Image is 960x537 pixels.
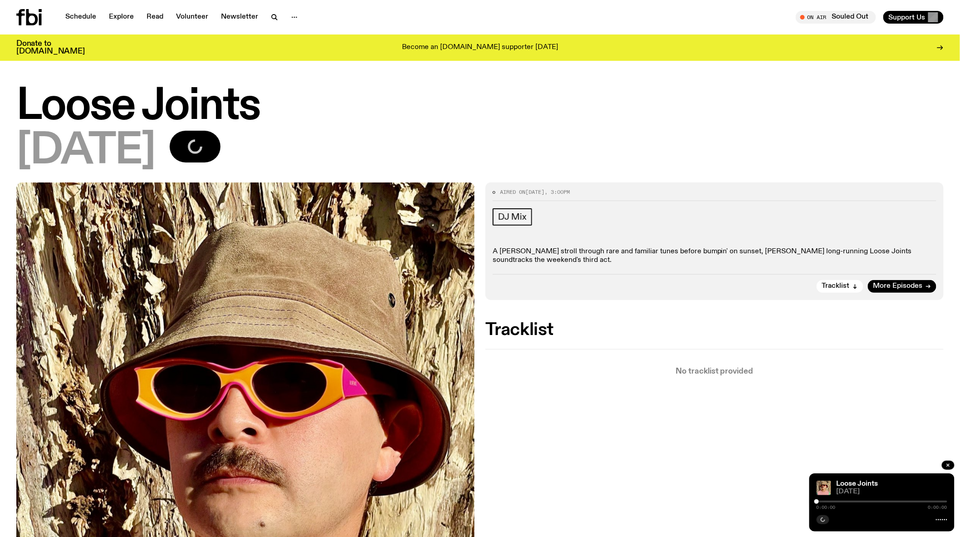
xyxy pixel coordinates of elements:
[928,505,947,510] span: 0:00:00
[60,11,102,24] a: Schedule
[402,44,558,52] p: Become an [DOMAIN_NAME] supporter [DATE]
[485,322,944,338] h2: Tracklist
[796,11,876,24] button: On AirSouled Out
[485,368,944,375] p: No tracklist provided
[868,280,936,293] a: More Episodes
[498,212,527,222] span: DJ Mix
[873,283,923,290] span: More Episodes
[817,481,831,495] img: Tyson stands in front of a paperbark tree wearing orange sunglasses, a suede bucket hat and a pin...
[141,11,169,24] a: Read
[822,283,850,290] span: Tracklist
[525,188,544,196] span: [DATE]
[544,188,570,196] span: , 3:00pm
[837,480,878,488] a: Loose Joints
[889,13,926,21] span: Support Us
[16,40,85,55] h3: Donate to [DOMAIN_NAME]
[493,208,532,226] a: DJ Mix
[500,188,525,196] span: Aired on
[837,488,947,495] span: [DATE]
[883,11,944,24] button: Support Us
[103,11,139,24] a: Explore
[171,11,214,24] a: Volunteer
[817,505,836,510] span: 0:00:00
[16,86,944,127] h1: Loose Joints
[493,247,936,265] p: A [PERSON_NAME] stroll through rare and familiar tunes before bumpin' on sunset, [PERSON_NAME] lo...
[817,280,863,293] button: Tracklist
[216,11,264,24] a: Newsletter
[16,131,155,172] span: [DATE]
